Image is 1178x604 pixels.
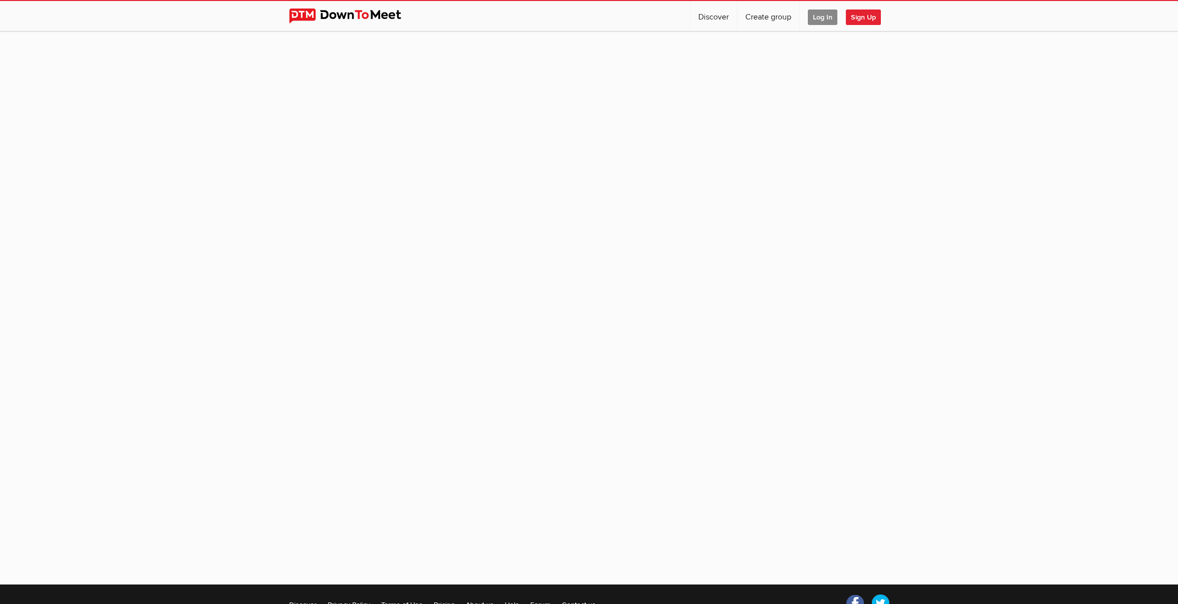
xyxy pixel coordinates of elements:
[808,9,837,25] span: Log In
[846,1,889,31] a: Sign Up
[800,1,845,31] a: Log In
[846,9,881,25] span: Sign Up
[690,1,737,31] a: Discover
[737,1,799,31] a: Create group
[289,8,417,23] img: DownToMeet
